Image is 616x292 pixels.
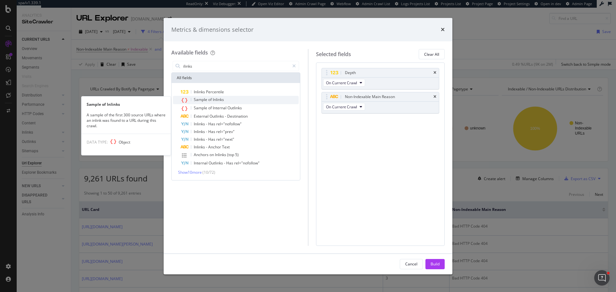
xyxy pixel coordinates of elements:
[208,105,213,111] span: of
[345,70,356,76] div: Depth
[216,121,242,127] span: rel="nofollow"
[222,144,230,150] span: Text
[194,121,206,127] span: Inlinks
[419,49,445,59] button: Clear All
[316,51,351,58] div: Selected fields
[210,152,215,157] span: on
[172,73,300,83] div: All fields
[178,170,202,175] span: Show 10 more
[441,26,445,34] div: times
[171,49,208,56] div: Available fields
[433,71,436,75] div: times
[345,94,395,100] div: Non-Indexable Main Reason
[431,261,440,267] div: Build
[206,137,208,142] span: -
[183,61,289,71] input: Search by field name
[226,160,234,166] span: Has
[326,80,357,86] span: On Current Crawl
[227,152,235,157] span: (top
[215,152,227,157] span: Inlinks
[194,137,206,142] span: Inlinks
[321,92,440,113] div: Non-Indexable Main ReasontimesOn Current Crawl
[194,97,208,102] span: Sample
[206,89,224,95] span: Percentile
[206,129,208,134] span: -
[405,261,417,267] div: Cancel
[227,113,248,119] span: Destination
[194,144,206,150] span: Inlinks
[208,129,216,134] span: Has
[202,170,215,175] span: ( 10 / 72 )
[206,121,208,127] span: -
[81,102,171,107] div: Sample of Inlinks
[224,160,226,166] span: -
[400,259,423,269] button: Cancel
[194,105,208,111] span: Sample
[594,270,610,286] iframe: Intercom live chat
[209,160,224,166] span: Outlinks
[194,129,206,134] span: Inlinks
[213,105,227,111] span: Internal
[81,112,171,129] div: A sample of the first 300 source URLs where an inlink was found to a URL during this crawl.
[164,18,452,274] div: modal
[208,144,222,150] span: Anchor
[425,259,445,269] button: Build
[424,52,439,57] div: Clear All
[235,152,239,157] span: 5)
[208,121,216,127] span: Has
[216,129,235,134] span: rel="prev"
[171,26,253,34] div: Metrics & dimensions selector
[321,68,440,89] div: DepthtimesOn Current Crawl
[208,137,216,142] span: Has
[194,113,210,119] span: External
[210,113,225,119] span: Outlinks
[194,152,210,157] span: Anchors
[194,89,206,95] span: Inlinks
[216,137,234,142] span: rel="next"
[326,104,357,110] span: On Current Crawl
[433,95,436,99] div: times
[225,113,227,119] span: -
[194,160,209,166] span: Internal
[323,79,365,87] button: On Current Crawl
[208,97,213,102] span: of
[234,160,260,166] span: rel="nofollow"
[206,144,208,150] span: -
[227,105,242,111] span: Outlinks
[323,103,365,111] button: On Current Crawl
[213,97,224,102] span: Inlinks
